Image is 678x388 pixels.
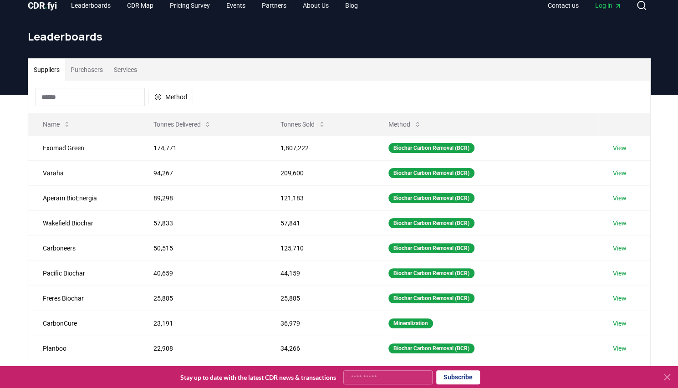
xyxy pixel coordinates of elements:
a: View [613,269,627,278]
a: View [613,168,627,178]
button: Method [148,90,193,104]
td: 22,908 [138,336,265,361]
button: Purchasers [65,59,108,81]
a: View [613,319,627,328]
td: 125,710 [266,235,374,260]
td: 209,600 [266,160,374,185]
td: Varaha [28,160,139,185]
td: Pacific Biochar [28,260,139,286]
div: Biochar Carbon Removal (BCR) [388,293,474,303]
div: Biochar Carbon Removal (BCR) [388,243,474,253]
td: 23,191 [138,311,265,336]
td: 57,833 [138,210,265,235]
td: 1,807,222 [266,135,374,160]
div: Biochar Carbon Removal (BCR) [388,343,474,353]
td: 25,885 [138,286,265,311]
button: Name [36,115,78,133]
td: 94,267 [138,160,265,185]
button: Services [108,59,143,81]
div: Biochar Carbon Removal (BCR) [388,268,474,278]
div: Biochar Carbon Removal (BCR) [388,168,474,178]
td: Exomad Green [28,135,139,160]
td: Planboo [28,336,139,361]
button: Tonnes Delivered [146,115,219,133]
td: 34,266 [266,336,374,361]
a: View [613,219,627,228]
div: Biochar Carbon Removal (BCR) [388,193,474,203]
div: Biochar Carbon Removal (BCR) [388,143,474,153]
button: Tonnes Sold [273,115,333,133]
td: CarbonCure [28,311,139,336]
button: Suppliers [28,59,65,81]
td: 57,841 [266,210,374,235]
td: 174,771 [138,135,265,160]
div: Mineralization [388,318,433,328]
td: 40,659 [138,260,265,286]
td: Freres Biochar [28,286,139,311]
td: 25,885 [266,286,374,311]
td: Carboneers [28,235,139,260]
td: 36,979 [266,311,374,336]
td: 50,515 [138,235,265,260]
td: 28,302 [266,361,374,386]
a: View [613,344,627,353]
a: View [613,244,627,253]
td: 44,159 [266,260,374,286]
td: 22,880 [138,361,265,386]
td: 121,183 [266,185,374,210]
div: Biochar Carbon Removal (BCR) [388,218,474,228]
h1: Leaderboards [28,29,651,44]
a: View [613,194,627,203]
a: View [613,294,627,303]
button: Method [381,115,428,133]
td: 89,298 [138,185,265,210]
td: Running Tide [28,361,139,386]
a: View [613,143,627,153]
span: Log in [595,1,622,10]
td: Aperam BioEnergia [28,185,139,210]
td: Wakefield Biochar [28,210,139,235]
